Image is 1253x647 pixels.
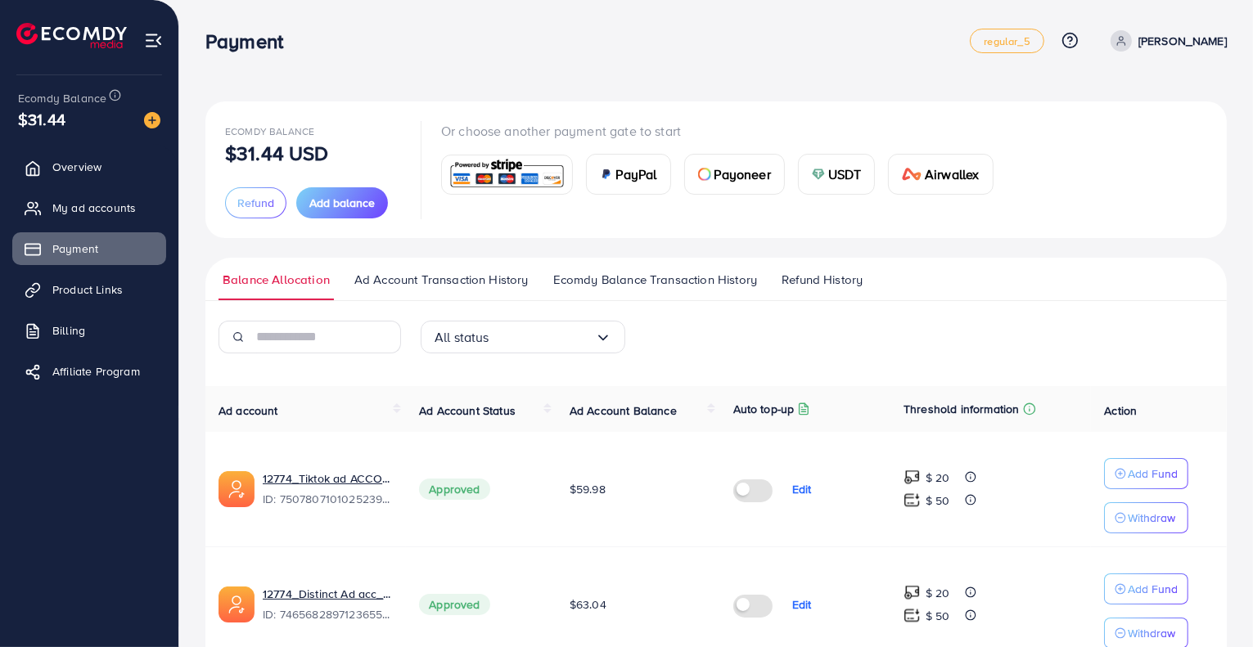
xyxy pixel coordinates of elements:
span: Product Links [52,281,123,298]
a: regular_5 [970,29,1043,53]
a: My ad accounts [12,191,166,224]
p: $ 20 [926,583,950,603]
img: logo [16,23,127,48]
span: All status [435,325,489,350]
span: Billing [52,322,85,339]
span: Action [1104,402,1137,419]
span: Ad Account Status [419,402,516,419]
span: Payoneer [714,164,771,184]
img: top-up amount [904,584,921,601]
a: Affiliate Program [12,355,166,388]
p: Threshold information [904,399,1019,419]
span: Ecomdy Balance Transaction History [553,271,757,289]
img: ic-ads-acc.e4c84228.svg [219,586,255,622]
span: Ad Account Transaction History [354,271,529,289]
p: Auto top-up [733,399,795,419]
span: Ad Account Balance [570,402,677,419]
a: Payment [12,232,166,265]
div: Search for option [421,321,625,353]
div: <span class='underline'>12774_Distinct Ad acc_1738239758237</span></br>7465682897123655681 [263,586,393,623]
p: $ 20 [926,468,950,487]
img: top-up amount [904,469,921,486]
button: Add balance [296,187,388,218]
p: Withdraw [1128,508,1175,528]
a: cardPayoneer [684,154,785,195]
a: Billing [12,314,166,347]
p: [PERSON_NAME] [1138,31,1227,51]
span: Approved [419,479,489,500]
a: cardPayPal [586,154,671,195]
p: Edit [792,479,812,499]
span: Overview [52,159,101,175]
span: Ad account [219,402,278,419]
span: My ad accounts [52,200,136,216]
a: cardUSDT [798,154,876,195]
a: Product Links [12,273,166,306]
iframe: Chat [1183,573,1241,635]
button: Add Fund [1104,458,1188,489]
a: [PERSON_NAME] [1104,30,1227,52]
button: Refund [225,187,286,218]
span: ID: 7465682897123655681 [263,606,393,622]
span: Ecomdy Balance [18,90,106,106]
img: card [812,168,825,181]
span: Airwallex [925,164,979,184]
p: Edit [792,595,812,614]
button: Add Fund [1104,573,1188,604]
img: image [144,112,160,128]
span: Payment [52,240,98,257]
div: <span class='underline'>12774_Tiktok ad ACCOUNT_1748047846338</span></br>7507807101025239058 [263,470,393,508]
p: $ 50 [926,606,950,626]
span: $63.04 [570,596,606,613]
button: Withdraw [1104,502,1188,533]
a: card [441,155,573,195]
span: Refund History [782,271,863,289]
span: ID: 7507807101025239058 [263,491,393,507]
p: $31.44 USD [225,143,329,163]
span: Balance Allocation [223,271,330,289]
img: card [698,168,711,181]
img: card [447,157,567,192]
span: Affiliate Program [52,363,140,380]
a: 12774_Tiktok ad ACCOUNT_1748047846338 [263,470,393,487]
p: $ 50 [926,491,950,510]
p: Withdraw [1128,623,1175,643]
span: USDT [828,164,862,184]
p: Add Fund [1128,464,1178,483]
h3: Payment [205,29,296,53]
span: Ecomdy Balance [225,124,314,138]
img: ic-ads-acc.e4c84228.svg [219,471,255,507]
span: $31.44 [18,107,65,131]
span: regular_5 [984,36,1030,47]
input: Search for option [489,325,595,350]
img: card [600,168,613,181]
a: Overview [12,151,166,183]
span: Add balance [309,195,375,211]
span: Approved [419,594,489,615]
img: menu [144,31,163,50]
p: Add Fund [1128,579,1178,599]
span: PayPal [616,164,657,184]
a: 12774_Distinct Ad acc_1738239758237 [263,586,393,602]
img: card [902,168,922,181]
span: $59.98 [570,481,606,497]
span: Refund [237,195,274,211]
img: top-up amount [904,607,921,624]
p: Or choose another payment gate to start [441,121,1007,141]
img: top-up amount [904,492,921,509]
a: cardAirwallex [888,154,993,195]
